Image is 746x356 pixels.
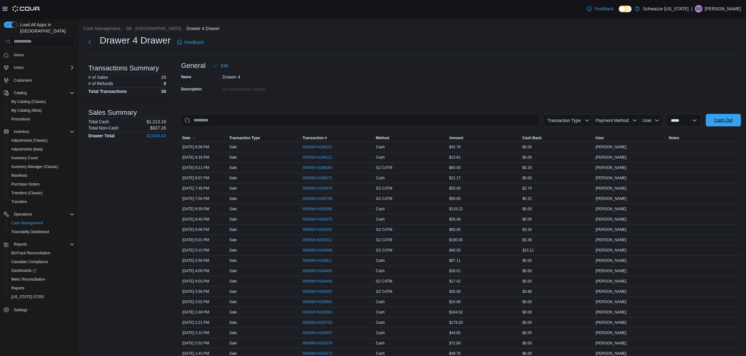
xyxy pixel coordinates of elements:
[449,175,461,181] span: $21.17
[596,237,627,242] span: [PERSON_NAME]
[229,135,260,140] span: Transaction Type
[11,221,43,226] span: Cash Management
[181,226,228,233] div: [DATE] 6:08 PM
[9,154,75,162] span: Inventory Count
[229,268,237,273] p: Sale
[181,247,228,254] div: [DATE] 5:10 PM
[303,217,332,222] span: IN6SMV-6185575
[714,117,733,123] span: Cash Out
[9,276,48,283] a: Metrc Reconciliation
[643,5,689,13] p: Schwazze [US_STATE]
[181,236,228,244] div: [DATE] 6:01 PM
[9,98,75,105] span: My Catalog (Classic)
[181,185,228,192] div: [DATE] 7:48 PM
[376,175,385,181] span: Cash
[376,279,392,284] span: G2 CATM
[521,205,594,213] div: $0.00
[584,3,616,15] a: Feedback
[1,63,77,72] button: Users
[150,125,166,130] p: $827.26
[229,175,237,181] p: Sale
[6,284,77,292] button: Reports
[596,186,627,191] span: [PERSON_NAME]
[9,189,45,197] a: Transfers (Classic)
[695,5,702,13] div: Sierra Graham
[6,106,77,115] button: My Catalog (Beta)
[182,135,190,140] span: Date
[11,259,48,264] span: Canadian Compliance
[11,268,36,273] span: Dashboards
[229,186,237,191] p: Sale
[640,114,662,127] button: User
[521,195,594,202] div: $0.22
[88,81,113,86] h6: # of Refunds
[229,196,237,201] p: Sale
[6,136,77,145] button: Adjustments (Classic)
[14,90,27,95] span: Catalog
[229,258,237,263] p: Sale
[303,135,327,140] span: Transaction #
[14,308,27,313] span: Settings
[9,228,51,236] a: Traceabilty Dashboard
[6,180,77,189] button: Purchase Orders
[449,145,461,150] span: $42.78
[1,210,77,219] button: Operations
[596,248,627,253] span: [PERSON_NAME]
[596,258,627,263] span: [PERSON_NAME]
[11,229,49,234] span: Traceabilty Dashboard
[303,236,339,244] button: IN6SMV-6185312
[9,284,27,292] a: Reports
[303,258,332,263] span: IN6SMV-6184811
[1,240,77,249] button: Reports
[303,186,332,191] span: IN6SMV-6185976
[303,268,332,273] span: IN6SMV-6184455
[449,217,461,222] span: $58.48
[303,279,332,284] span: IN6SMV-6184406
[88,75,108,80] h6: # of Sales
[449,196,461,201] span: $50.00
[88,109,137,116] h3: Sales Summary
[521,277,594,285] div: $0.00
[596,165,627,170] span: [PERSON_NAME]
[222,84,306,92] div: No Description added
[303,339,339,347] button: IN6SMV-6183579
[521,164,594,171] div: $0.26
[303,164,339,171] button: IN6SMV-6186093
[147,119,166,124] p: $1,213.16
[376,155,385,160] span: Cash
[6,115,77,124] button: Promotions
[6,97,77,106] button: My Catalog (Classic)
[596,279,627,284] span: [PERSON_NAME]
[229,248,237,253] p: Sale
[596,206,627,211] span: [PERSON_NAME]
[14,78,32,83] span: Customers
[11,241,75,248] span: Reports
[11,89,29,97] button: Catalog
[14,129,29,134] span: Inventory
[9,115,33,123] a: Promotions
[1,127,77,136] button: Inventory
[11,128,75,135] span: Inventory
[9,219,75,227] span: Cash Management
[376,196,392,201] span: G2 CATM
[1,76,77,85] button: Customers
[303,329,339,337] button: IN6SMV-6183637
[449,186,461,191] span: $55.00
[181,164,228,171] div: [DATE] 8:11 PM
[9,172,30,179] a: Manifests
[449,258,461,263] span: $87.11
[211,59,231,72] button: Edit
[303,288,339,295] button: IN6SMV-6184355
[376,258,385,263] span: Cash
[9,249,53,257] a: BioTrack Reconciliation
[175,36,206,48] a: Feedback
[669,135,679,140] span: Notes
[126,26,181,31] button: SB - [GEOGRAPHIC_DATA]
[303,330,332,335] span: IN6SMV-6183637
[594,6,613,12] span: Feedback
[11,306,30,314] a: Settings
[303,247,339,254] button: IN6SMV-6184946
[11,76,75,84] span: Customers
[9,219,45,227] a: Cash Management
[521,185,594,192] div: $2.74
